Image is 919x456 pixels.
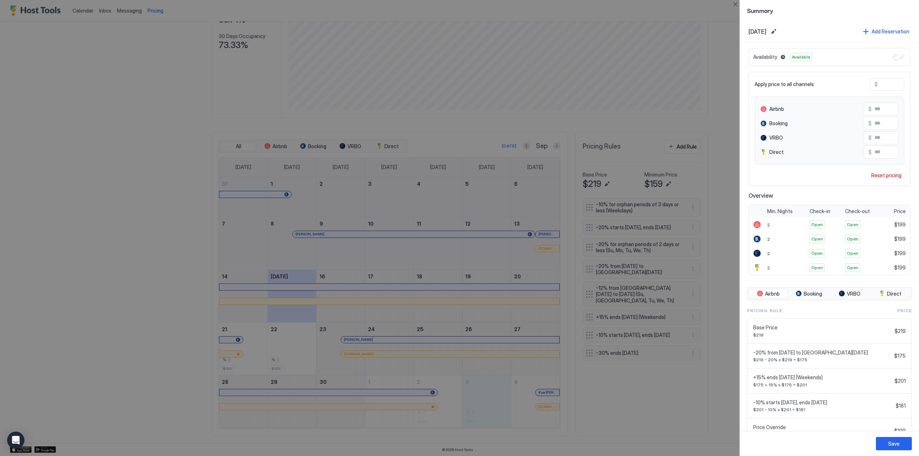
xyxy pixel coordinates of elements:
span: 2 [767,251,770,256]
span: $ [868,135,872,141]
div: tab-group [747,287,912,301]
button: Save [876,437,912,450]
span: Check-out [845,208,870,215]
span: Apply price to all channels [755,81,814,88]
span: Open [847,264,858,271]
span: $ [868,149,872,155]
span: $201 - 10% x $201 = $181 [753,407,893,412]
span: Open [811,236,823,242]
span: $201 [895,378,906,384]
span: $199 [894,236,906,242]
span: Price Override [753,424,891,431]
span: 2 [767,222,770,227]
span: $ [874,81,878,88]
button: Booking [789,289,829,299]
span: Open [847,236,858,242]
span: Airbnb [765,291,780,297]
span: 2 [767,236,770,242]
span: $175 [894,353,906,359]
span: Open [811,264,823,271]
div: Reset pricing [871,171,901,179]
button: Reset pricing [868,170,904,180]
span: $219 [895,328,906,334]
span: $175 + 15% x $175 = $201 [753,382,892,387]
div: Add Reservation [872,28,909,35]
span: VRBO [847,291,860,297]
span: Price [894,208,906,215]
span: Booking [769,120,788,127]
span: $199 [894,264,906,271]
span: Open [847,221,858,228]
button: Blocked dates override all pricing rules and remain unavailable until manually unblocked [779,53,787,61]
span: Open [811,221,823,228]
button: Airbnb [749,289,788,299]
span: $181 [896,403,906,409]
span: Base Price [753,324,892,331]
span: Airbnb [769,106,784,112]
button: Add Reservation [862,27,910,36]
span: -10% starts [DATE], ends [DATE] [753,399,893,406]
span: Summary [747,6,912,15]
span: +15% ends [DATE] (Weekends) [753,374,892,381]
span: Available [792,54,810,60]
span: $199 [894,428,906,434]
span: $ [868,120,872,127]
span: Direct [887,291,901,297]
button: Direct [871,289,910,299]
span: $199 [894,221,906,228]
span: Check-in [810,208,830,215]
div: Open Intercom Messenger [7,432,24,449]
span: $199 [894,250,906,257]
span: Direct [769,149,784,155]
span: VRBO [769,135,783,141]
span: Price [897,307,912,314]
span: [DATE] [748,28,766,35]
span: Min. Nights [767,208,793,215]
span: Open [847,250,858,257]
span: Open [811,250,823,257]
span: Booking [804,291,822,297]
div: Save [888,440,900,447]
span: 2 [767,265,770,271]
span: $219 - 20% x $219 = $175 [753,357,891,362]
span: Availability [753,54,777,60]
span: -20% from [DATE] to [GEOGRAPHIC_DATA][DATE] [753,349,891,356]
button: VRBO [830,289,869,299]
span: Overview [748,192,910,199]
span: Pricing Rule [747,307,782,314]
span: $ [868,106,872,112]
span: $219 [753,332,892,338]
button: Edit date range [769,27,778,36]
